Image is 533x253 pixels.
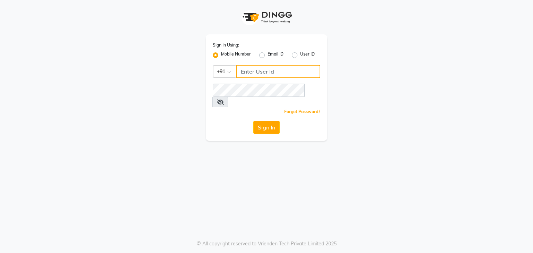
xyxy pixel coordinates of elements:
[300,51,315,59] label: User ID
[268,51,284,59] label: Email ID
[221,51,251,59] label: Mobile Number
[213,42,239,48] label: Sign In Using:
[253,121,280,134] button: Sign In
[236,65,320,78] input: Username
[284,109,320,114] a: Forgot Password?
[239,7,294,27] img: logo1.svg
[213,84,305,97] input: Username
